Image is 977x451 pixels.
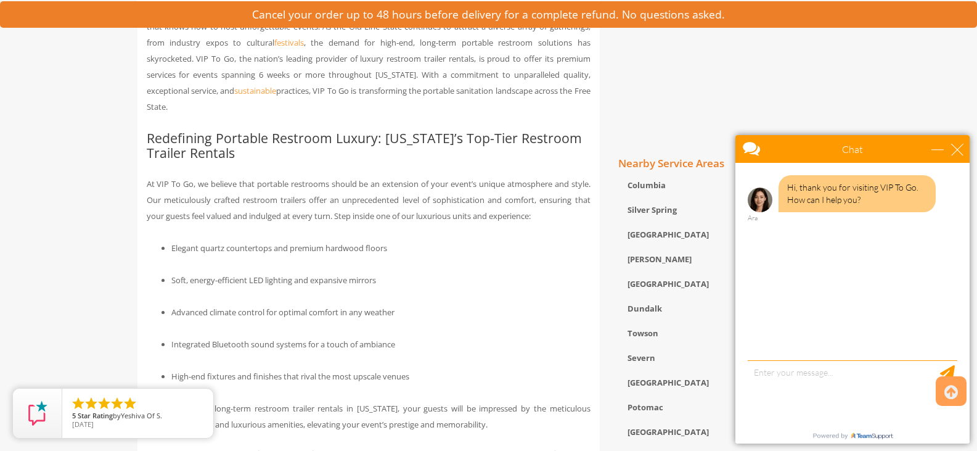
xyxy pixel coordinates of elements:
li:  [110,396,125,411]
p: At VIP To Go, we believe that portable restrooms should be an extension of your event’s unique at... [147,176,591,224]
div: Severn [618,348,729,373]
span: 5 [72,411,76,420]
div: [GEOGRAPHIC_DATA] [618,274,729,299]
li:  [71,396,86,411]
span: Yeshiva Of S. [121,411,162,420]
li: High-end fixtures and finishes that rival the most upscale venues [171,368,591,384]
li:  [97,396,112,411]
iframe: Live Chat Box [728,128,977,451]
span: Star Rating [78,411,113,420]
li: Advanced climate control for optimal comfort in any weather [171,304,591,320]
div: Silver Spring [618,200,729,225]
a: festivals [274,37,304,48]
div: Columbia [618,175,729,200]
img: Review Rating [25,401,50,426]
span: [DATE] [72,420,94,429]
div: [GEOGRAPHIC_DATA] [618,422,729,447]
span: by [72,412,203,421]
div: Potomac [618,397,729,422]
h2: Redefining Portable Restroom Luxury: [US_STATE]’s Top-Tier Restroom Trailer Rentals [147,131,591,160]
p: From the bustling streets of [GEOGRAPHIC_DATA] to the serene shores of the [GEOGRAPHIC_DATA], [US... [147,2,591,115]
div: Towson [618,323,729,348]
a: sustainable [234,85,276,96]
li: Elegant quartz countertops and premium hardwood floors [171,240,591,256]
div: Dundalk [618,299,729,323]
li:  [84,396,99,411]
h4: Nearby Service Areas [618,158,840,170]
li:  [123,396,137,411]
li: Integrated Bluetooth sound systems for a touch of ambiance [171,336,591,352]
div: [PERSON_NAME] [618,249,729,274]
div: [GEOGRAPHIC_DATA] [618,373,729,397]
div: [GEOGRAPHIC_DATA] [618,225,729,249]
p: With VIP To Go’s long-term restroom trailer rentals in [US_STATE], your guests will be impressed ... [147,400,591,432]
li: Soft, energy-efficient LED lighting and expansive mirrors [171,272,591,288]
